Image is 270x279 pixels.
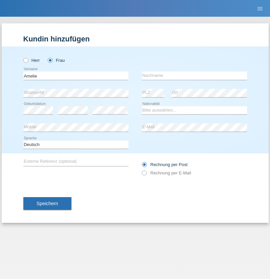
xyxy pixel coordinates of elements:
label: Rechnung per E-Mail [142,170,191,175]
label: Herr [23,58,40,63]
label: Frau [48,58,65,63]
span: Speichern [37,201,58,206]
h1: Kundin hinzufügen [23,35,247,43]
input: Rechnung per Post [142,162,146,170]
input: Frau [48,58,52,62]
a: menu [253,6,267,10]
button: Speichern [23,197,71,210]
input: Herr [23,58,28,62]
input: Rechnung per E-Mail [142,170,146,179]
label: Rechnung per Post [142,162,188,167]
i: menu [257,5,263,12]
